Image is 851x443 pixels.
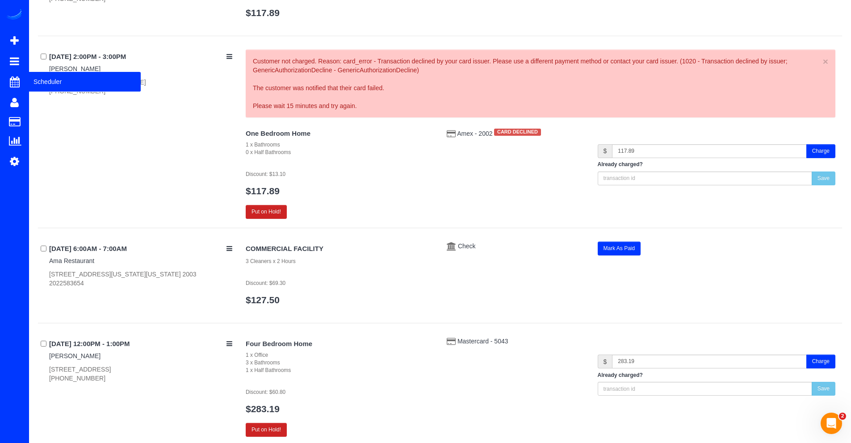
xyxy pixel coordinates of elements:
[823,57,828,66] a: ×
[806,355,835,368] button: Charge
[246,130,433,138] h4: One Bedroom Home
[598,162,836,167] h5: Already charged?
[253,57,828,110] div: Customer not charged. Reason: card_error - Transaction declined by your card issuer. Please use a...
[246,141,433,149] div: 1 x Bathrooms
[598,242,641,255] button: Mark As Paid
[5,9,23,21] img: Automaid Logo
[821,413,842,434] iframe: Intercom live chat
[246,186,280,196] a: $117.89
[246,367,433,374] div: 1 x Half Bathrooms
[246,205,287,219] button: Put on Hold!
[246,245,433,253] h4: COMMERCIAL FACILITY
[598,382,812,396] input: transaction id
[246,258,296,264] small: 3 Cleaners x 2 Hours
[246,295,280,305] a: $127.50
[246,389,285,395] small: Discount: $60.80
[49,65,101,72] a: [PERSON_NAME]
[49,365,232,383] div: [STREET_ADDRESS] [PHONE_NUMBER]
[457,338,508,345] a: Mastercard - 5043
[246,359,433,367] div: 3 x Bathrooms
[49,270,232,288] div: [STREET_ADDRESS][US_STATE][US_STATE] 2003 2022583654
[49,340,232,348] h4: [DATE] 12:00PM - 1:00PM
[598,355,612,368] span: $
[49,257,94,264] a: Ama Restaurant
[29,71,141,92] span: Scheduler
[246,8,280,18] a: $117.89
[598,144,612,158] span: $
[246,149,433,156] div: 0 x Half Bathrooms
[49,245,232,253] h4: [DATE] 6:00AM - 7:00AM
[246,280,285,286] small: Discount: $69.30
[49,352,101,359] a: [PERSON_NAME]
[246,351,433,359] div: 1 x Office
[598,171,812,185] input: transaction id
[839,413,846,420] span: 2
[598,372,836,378] h5: Already charged?
[806,144,835,158] button: Charge
[494,129,541,136] div: CARD DECLINED
[49,53,232,61] h4: [DATE] 2:00PM - 3:00PM
[457,130,494,137] a: Amex - 2002
[246,423,287,437] button: Put on Hold!
[49,78,232,96] div: [STREET_ADDRESS][US_STATE] [PHONE_NUMBER]
[458,242,476,250] a: Check
[246,171,285,177] small: Discount: $13.10
[246,404,280,414] a: $283.19
[246,340,433,348] h4: Four Bedroom Home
